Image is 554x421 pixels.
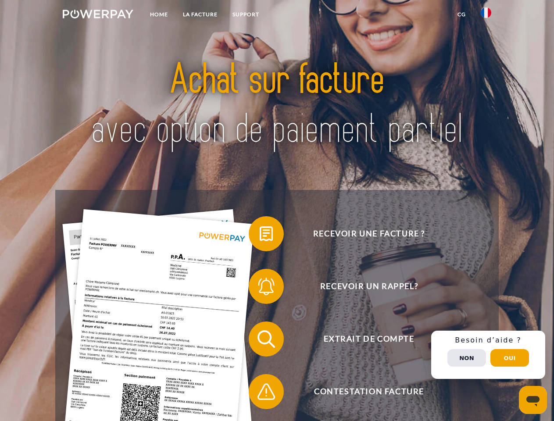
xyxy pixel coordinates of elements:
button: Oui [490,349,529,367]
button: Contestation Facture [249,374,477,409]
a: CG [450,7,473,22]
img: qb_bell.svg [255,275,277,297]
a: LA FACTURE [175,7,225,22]
img: qb_bill.svg [255,223,277,245]
button: Extrait de compte [249,321,477,357]
div: Schnellhilfe [431,331,545,379]
button: Recevoir un rappel? [249,269,477,304]
button: Recevoir une facture ? [249,216,477,251]
img: fr [481,7,491,18]
span: Recevoir un rappel? [261,269,476,304]
span: Recevoir une facture ? [261,216,476,251]
span: Extrait de compte [261,321,476,357]
span: Contestation Facture [261,374,476,409]
iframe: Bouton de lancement de la fenêtre de messagerie [519,386,547,414]
h3: Besoin d’aide ? [436,336,540,345]
img: title-powerpay_fr.svg [84,42,470,168]
img: qb_search.svg [255,328,277,350]
a: Home [143,7,175,22]
button: Non [447,349,486,367]
a: Support [225,7,267,22]
img: qb_warning.svg [255,381,277,403]
img: logo-powerpay-white.svg [63,10,133,18]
